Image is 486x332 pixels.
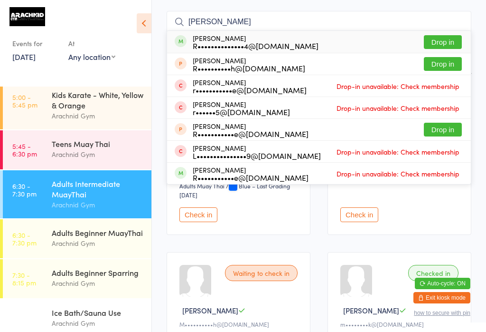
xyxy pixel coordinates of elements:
div: Adults Beginner Sparring [52,267,143,278]
a: 6:30 -7:30 pmAdults Intermediate MuayThaiArachnid Gym [3,170,151,218]
time: 6:30 - 7:30 pm [12,182,37,197]
div: [PERSON_NAME] [193,144,321,159]
button: Drop in [424,123,462,137]
span: [PERSON_NAME] [343,305,399,315]
div: Arachnid Gym [52,110,143,121]
input: Search [167,11,471,33]
span: Drop-in unavailable: Check membership [334,79,462,93]
a: [DATE] [12,51,36,62]
time: 6:30 - 7:30 pm [12,231,37,246]
div: Arachnid Gym [52,278,143,289]
div: R•••••••••••e@[DOMAIN_NAME] [193,130,308,137]
div: R•••••••••••e@[DOMAIN_NAME] [193,174,308,181]
div: Events for [12,36,59,51]
div: [PERSON_NAME] [193,78,307,94]
time: 9:00 - 10:00 pm [12,311,40,326]
button: Drop in [424,57,462,71]
time: 5:00 - 5:45 pm [12,93,37,108]
div: Ice Bath/Sauna Use [52,307,143,318]
div: Waiting to check in [225,265,298,281]
div: R••••••••••h@[DOMAIN_NAME] [193,64,305,72]
div: Arachnid Gym [52,318,143,329]
div: r•••••••••••e@[DOMAIN_NAME] [193,86,307,94]
div: L•••••••••••••••9@[DOMAIN_NAME] [193,152,321,159]
button: Auto-cycle: ON [415,278,470,289]
time: 7:30 - 8:15 pm [12,271,36,286]
div: At [68,36,115,51]
div: Arachnid Gym [52,199,143,210]
div: Kids Karate - White, Yellow & Orange [52,89,143,110]
div: Any location [68,51,115,62]
div: Checked in [408,265,458,281]
button: Drop in [424,35,462,49]
div: Adults Beginner MuayThai [52,227,143,238]
span: Drop-in unavailable: Check membership [334,145,462,159]
div: [PERSON_NAME] [193,100,290,116]
div: [PERSON_NAME] [193,166,308,181]
div: Arachnid Gym [52,149,143,160]
button: Check in [340,207,378,222]
div: M••••••••••h@[DOMAIN_NAME] [179,320,300,328]
div: [PERSON_NAME] [193,122,308,137]
button: Check in [179,207,217,222]
div: r••••••5@[DOMAIN_NAME] [193,108,290,116]
img: Arachnid Gym [9,7,45,26]
div: R••••••••••••••4@[DOMAIN_NAME] [193,42,318,49]
div: Arachnid Gym [52,238,143,249]
a: 6:30 -7:30 pmAdults Beginner MuayThaiArachnid Gym [3,219,151,258]
span: Drop-in unavailable: Check membership [334,166,462,181]
time: 5:45 - 6:30 pm [12,142,37,157]
button: how to secure with pin [414,310,470,316]
span: [PERSON_NAME] [182,305,238,315]
div: Adults Muay Thai [179,182,224,190]
div: m••••••••k@[DOMAIN_NAME] [340,320,461,328]
a: 5:45 -6:30 pmTeens Muay ThaiArachnid Gym [3,130,151,169]
a: 7:30 -8:15 pmAdults Beginner SparringArachnid Gym [3,259,151,298]
span: Drop-in unavailable: Check membership [334,101,462,115]
div: Adults Intermediate MuayThai [52,178,143,199]
div: [PERSON_NAME] [193,57,305,72]
a: 5:00 -5:45 pmKids Karate - White, Yellow & OrangeArachnid Gym [3,81,151,129]
div: Teens Muay Thai [52,138,143,149]
button: Exit kiosk mode [413,292,470,303]
div: [PERSON_NAME] [193,34,318,49]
